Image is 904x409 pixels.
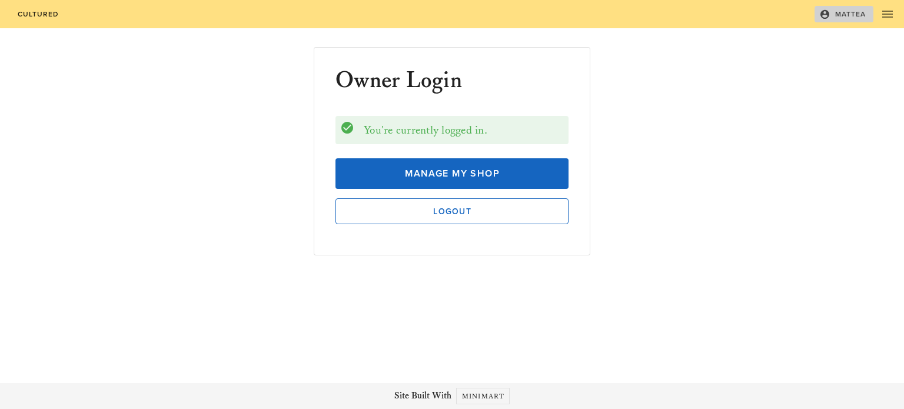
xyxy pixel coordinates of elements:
button: Logout [335,198,569,224]
span: Mattea [822,9,866,19]
div: You're currently logged in. [364,121,564,139]
h1: Owner Login [335,69,462,92]
a: Minimart [456,388,510,404]
span: Manage My Shop [349,168,555,179]
a: Manage My Shop [335,158,569,189]
span: Minimart [461,392,504,401]
a: Cultured [9,6,67,22]
span: Cultured [16,10,59,18]
span: Site Built With [394,389,451,403]
span: Logout [348,207,557,217]
button: Mattea [815,6,873,22]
